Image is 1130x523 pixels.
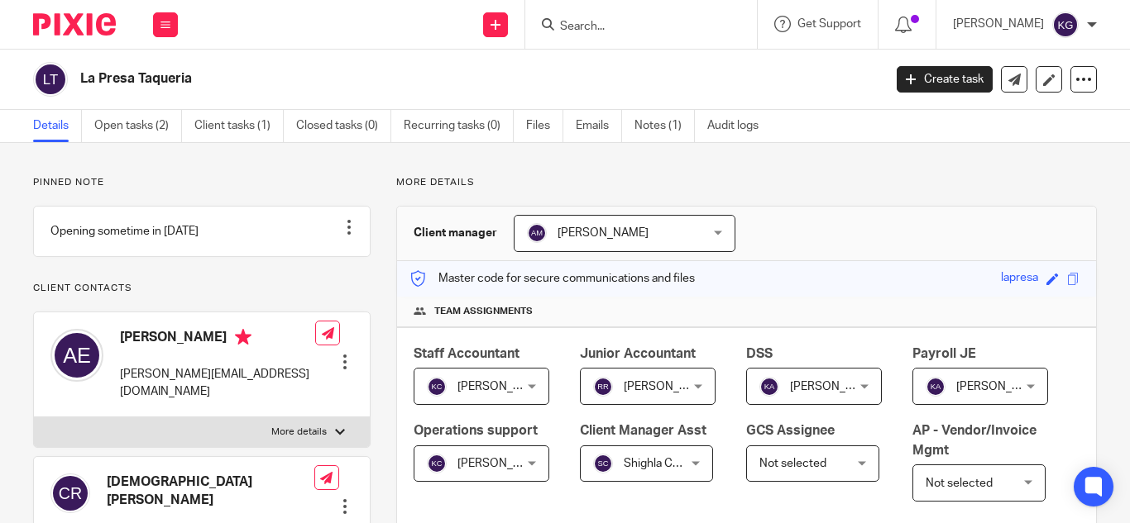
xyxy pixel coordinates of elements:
a: Files [526,110,563,142]
span: [PERSON_NAME] [558,227,649,239]
p: [PERSON_NAME][EMAIL_ADDRESS][DOMAIN_NAME] [120,366,315,400]
h4: [PERSON_NAME] [120,329,315,349]
img: svg%3E [527,223,547,243]
a: Details [33,110,82,142]
img: svg%3E [593,377,613,397]
input: Search [558,20,707,35]
i: Primary [235,329,251,345]
span: [PERSON_NAME] [624,381,715,392]
img: Pixie [33,13,116,36]
h3: Client manager [414,225,497,241]
a: Emails [576,110,622,142]
a: Open tasks (2) [94,110,182,142]
img: svg%3E [50,329,103,382]
img: svg%3E [427,377,447,397]
span: Team assignments [434,305,533,318]
p: [PERSON_NAME] [953,16,1044,32]
img: svg%3E [427,454,447,473]
span: Not selected [759,458,826,469]
img: svg%3E [33,62,68,97]
span: Operations support [414,424,538,437]
p: More details [271,426,327,439]
a: Create task [897,66,993,93]
a: Notes (1) [634,110,695,142]
a: Audit logs [707,110,771,142]
span: GCS Assignee [746,424,835,437]
span: Payroll JE [912,347,976,360]
p: Pinned note [33,176,371,189]
span: AP - Vendor/Invoice Mgmt [912,424,1037,456]
span: Not selected [926,478,993,489]
img: svg%3E [1052,12,1079,38]
img: svg%3E [759,377,779,397]
span: [PERSON_NAME] [790,381,881,392]
span: Junior Accountant [580,347,696,360]
span: [PERSON_NAME] [457,458,548,469]
p: Client contacts [33,282,371,295]
h4: [DEMOGRAPHIC_DATA][PERSON_NAME] [107,473,314,509]
img: svg%3E [593,454,613,473]
span: Get Support [797,18,861,30]
h2: La Presa Taqueria [80,70,714,88]
a: Client tasks (1) [194,110,284,142]
span: [PERSON_NAME] [956,381,1047,392]
span: Staff Accountant [414,347,520,360]
a: Closed tasks (0) [296,110,391,142]
img: svg%3E [50,473,90,513]
span: Shighla Childers [624,458,707,469]
p: Master code for secure communications and files [409,270,695,287]
span: DSS [746,347,773,360]
p: More details [396,176,1097,189]
a: Recurring tasks (0) [404,110,514,142]
span: Client Manager Asst [580,424,706,437]
div: lapresa [1001,269,1038,288]
span: [PERSON_NAME] [457,381,548,392]
img: svg%3E [926,377,946,397]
